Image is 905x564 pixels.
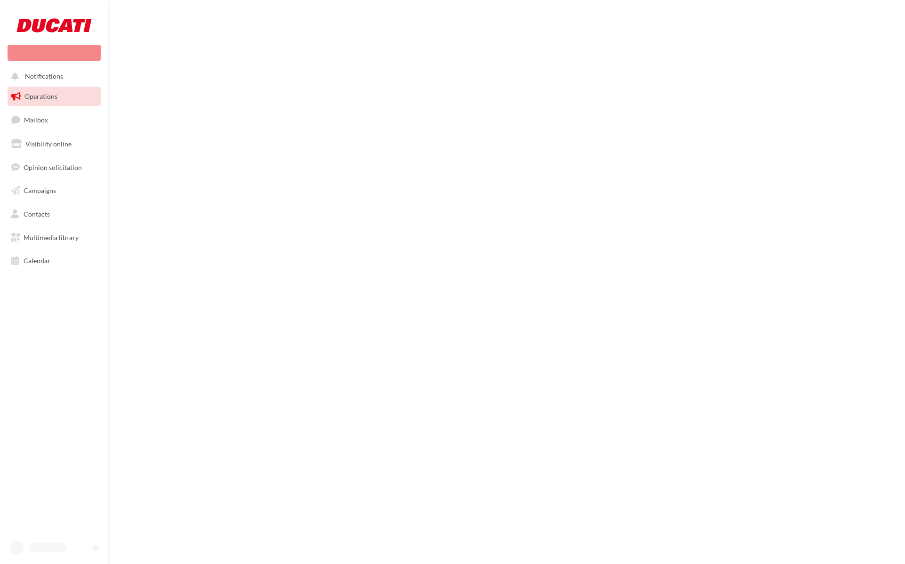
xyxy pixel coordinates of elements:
a: Campaigns [6,181,103,201]
span: Notifications [25,73,63,81]
span: Opinion solicitation [24,163,82,171]
a: Visibility online [6,134,103,154]
span: Campaigns [24,186,56,194]
div: New campaign [8,45,101,61]
span: Contacts [24,210,50,218]
a: Multimedia library [6,228,103,248]
span: Multimedia library [24,234,79,242]
a: Opinion solicitation [6,158,103,177]
a: Mailbox [6,110,103,130]
a: Operations [6,87,103,106]
span: Calendar [24,257,50,265]
a: Calendar [6,251,103,271]
span: Visibility online [25,140,72,148]
span: Mailbox [24,116,48,124]
a: Contacts [6,204,103,224]
span: Operations [24,92,57,100]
